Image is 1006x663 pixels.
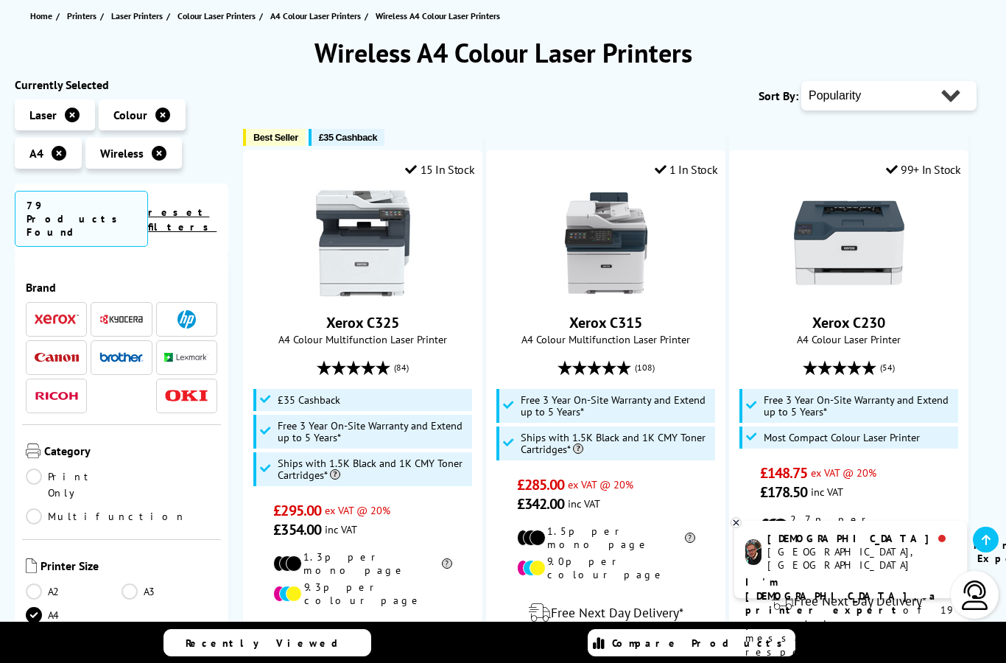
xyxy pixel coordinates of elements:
[177,8,259,24] a: Colour Laser Printers
[326,313,399,332] a: Xerox C325
[273,550,451,577] li: 1.3p per mono page
[308,188,418,298] img: Xerox C325
[886,162,961,177] div: 99+ In Stock
[309,129,384,146] button: £35 Cashback
[764,432,920,443] span: Most Compact Colour Laser Printer
[812,313,885,332] a: Xerox C230
[308,287,418,301] a: Xerox C325
[273,520,321,539] span: £354.00
[635,354,655,382] span: (108)
[767,545,955,572] div: [GEOGRAPHIC_DATA], [GEOGRAPHIC_DATA]
[794,287,904,301] a: Xerox C230
[164,387,208,405] a: OKI
[100,146,144,161] span: Wireless
[177,310,196,329] img: HP
[113,108,147,122] span: Colour
[99,314,144,325] img: Kyocera
[29,108,57,122] span: Laser
[164,348,208,367] a: Lexmark
[760,513,938,539] li: 2.7p per mono page
[745,539,761,565] img: chris-livechat.png
[270,8,365,24] a: A4 Colour Laser Printers
[67,8,100,24] a: Printers
[319,132,377,143] span: £35 Cashback
[26,469,122,501] a: Print Only
[794,188,904,298] img: Xerox C230
[35,314,79,324] img: Xerox
[759,88,798,103] span: Sort By:
[164,390,208,402] img: OKI
[273,580,451,607] li: 9.3p per colour page
[251,618,474,659] div: modal_delivery
[164,310,208,329] a: HP
[517,494,565,513] span: £342.00
[26,607,122,623] a: A4
[15,35,991,70] h1: Wireless A4 Colour Laser Printers
[764,394,954,418] span: Free 3 Year On-Site Warranty and Extend up to 5 Years*
[26,558,37,573] img: Printer Size
[67,8,96,24] span: Printers
[394,354,409,382] span: (84)
[99,310,144,329] a: Kyocera
[26,508,186,525] a: Multifunction
[29,146,43,161] span: A4
[270,8,361,24] span: A4 Colour Laser Printers
[405,162,474,177] div: 15 In Stock
[325,522,357,536] span: inc VAT
[376,10,500,21] span: Wireless A4 Colour Laser Printers
[177,8,256,24] span: Colour Laser Printers
[767,532,955,545] div: [DEMOGRAPHIC_DATA]
[35,348,79,367] a: Canon
[164,353,208,362] img: Lexmark
[15,191,148,247] span: 79 Products Found
[163,629,371,656] a: Recently Viewed
[811,485,843,499] span: inc VAT
[122,583,217,600] a: A3
[30,8,56,24] a: Home
[26,583,122,600] a: A2
[44,443,217,461] span: Category
[760,483,808,502] span: £178.50
[960,580,990,610] img: user-headset-light.svg
[99,352,144,362] img: Brother
[35,353,79,362] img: Canon
[521,432,711,455] span: Ships with 1.5K Black and 1K CMY Toner Cartridges*
[35,310,79,329] a: Xerox
[517,525,695,551] li: 1.5p per mono page
[880,354,895,382] span: (54)
[569,313,642,332] a: Xerox C315
[588,629,795,656] a: Compare Products
[273,501,321,520] span: £295.00
[517,555,695,581] li: 9.0p per colour page
[737,580,960,622] div: modal_delivery
[494,332,717,346] span: A4 Colour Multifunction Laser Printer
[551,188,661,298] img: Xerox C315
[35,392,79,400] img: Ricoh
[760,463,808,483] span: £148.75
[278,420,468,443] span: Free 3 Year On-Site Warranty and Extend up to 5 Years*
[551,287,661,301] a: Xerox C315
[737,332,960,346] span: A4 Colour Laser Printer
[278,457,468,481] span: Ships with 1.5K Black and 1K CMY Toner Cartridges*
[99,348,144,367] a: Brother
[253,132,298,143] span: Best Seller
[521,394,711,418] span: Free 3 Year On-Site Warranty and Extend up to 5 Years*
[15,77,228,92] div: Currently Selected
[517,475,565,494] span: £285.00
[186,636,353,650] span: Recently Viewed
[811,466,876,480] span: ex VAT @ 20%
[325,503,390,517] span: ex VAT @ 20%
[612,636,790,650] span: Compare Products
[243,129,306,146] button: Best Seller
[568,497,600,511] span: inc VAT
[148,206,217,234] a: reset filters
[568,477,633,491] span: ex VAT @ 20%
[251,332,474,346] span: A4 Colour Multifunction Laser Printer
[494,592,717,634] div: modal_delivery
[26,443,41,458] img: Category
[26,280,217,295] span: Brand
[278,394,340,406] span: £35 Cashback
[655,162,718,177] div: 1 In Stock
[35,387,79,405] a: Ricoh
[745,575,956,659] p: of 19 years! Leave me a message and I'll respond ASAP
